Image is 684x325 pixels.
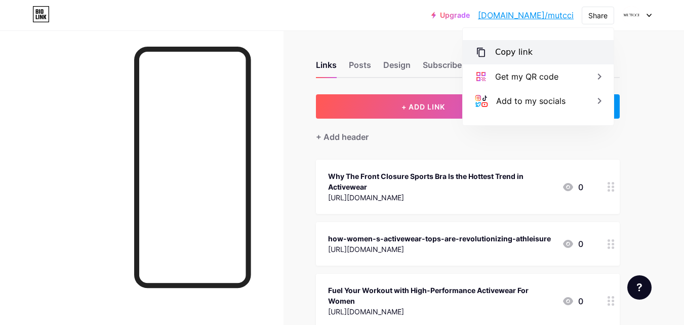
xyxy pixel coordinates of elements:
div: Get my QR code [495,70,558,83]
a: [DOMAIN_NAME]/mutcci [478,9,574,21]
div: Add to my socials [496,95,566,107]
div: [URL][DOMAIN_NAME] [328,244,551,255]
div: + Add header [316,131,369,143]
div: 0 [562,295,583,307]
div: [URL][DOMAIN_NAME] [328,192,554,203]
div: Design [383,59,411,77]
div: Copy link [495,46,533,58]
div: 0 [562,238,583,250]
div: Why The Front Closure Sports Bra Is the Hottest Trend in Activewear [328,171,554,192]
img: Mutcci [622,6,641,25]
div: Links [316,59,337,77]
div: Share [588,10,608,21]
div: Fuel Your Workout with High-Performance Activewear For Women [328,285,554,306]
button: + ADD LINK [316,94,531,119]
div: Posts [349,59,371,77]
div: how-women-s-activewear-tops-are-revolutionizing-athleisure [328,233,551,244]
span: + ADD LINK [401,102,445,111]
div: Subscribers [423,59,469,77]
a: Upgrade [431,11,470,19]
div: 0 [562,181,583,193]
div: [URL][DOMAIN_NAME] [328,306,554,317]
